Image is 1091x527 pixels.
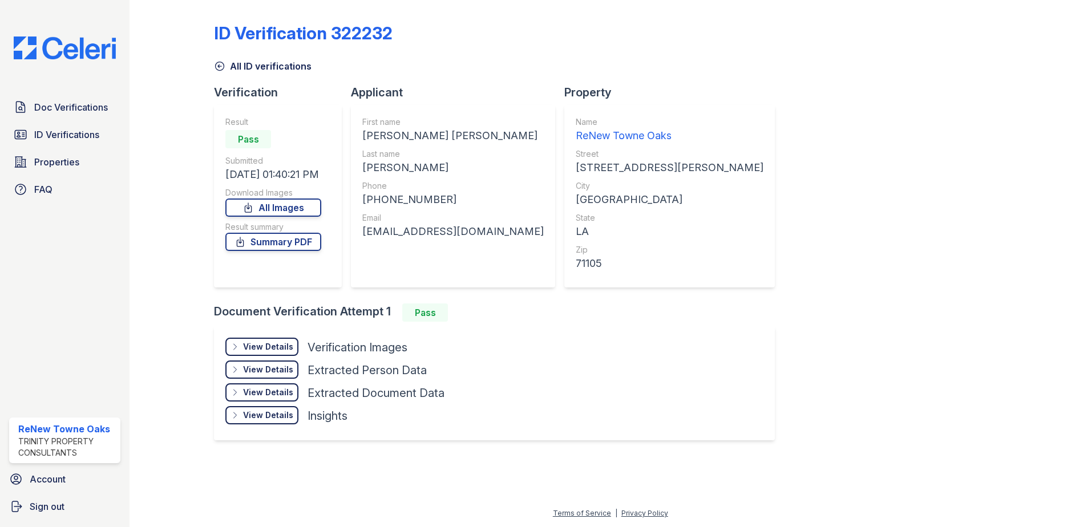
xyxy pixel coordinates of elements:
div: [GEOGRAPHIC_DATA] [576,192,763,208]
div: ID Verification 322232 [214,23,393,43]
div: 71105 [576,256,763,271]
a: Sign out [5,495,125,518]
a: Terms of Service [553,509,611,517]
div: Verification [214,84,351,100]
span: ID Verifications [34,128,99,141]
div: [PERSON_NAME] [PERSON_NAME] [362,128,544,144]
div: Zip [576,244,763,256]
span: Properties [34,155,79,169]
div: ReNew Towne Oaks [18,422,116,436]
span: Doc Verifications [34,100,108,114]
a: Summary PDF [225,233,321,251]
div: Result summary [225,221,321,233]
a: Name ReNew Towne Oaks [576,116,763,144]
div: Extracted Person Data [308,362,427,378]
div: Download Images [225,187,321,198]
img: CE_Logo_Blue-a8612792a0a2168367f1c8372b55b34899dd931a85d93a1a3d3e32e68fde9ad4.png [5,37,125,59]
div: Insights [308,408,347,424]
div: Name [576,116,763,128]
a: Doc Verifications [9,96,120,119]
div: Applicant [351,84,564,100]
a: All Images [225,198,321,217]
div: Last name [362,148,544,160]
div: State [576,212,763,224]
iframe: chat widget [1043,481,1080,516]
div: [STREET_ADDRESS][PERSON_NAME] [576,160,763,176]
div: [DATE] 01:40:21 PM [225,167,321,183]
div: Street [576,148,763,160]
div: Document Verification Attempt 1 [214,303,784,322]
a: ID Verifications [9,123,120,146]
div: Pass [402,303,448,322]
a: All ID verifications [214,59,312,73]
div: [EMAIL_ADDRESS][DOMAIN_NAME] [362,224,544,240]
a: FAQ [9,178,120,201]
div: View Details [243,387,293,398]
div: Submitted [225,155,321,167]
div: [PHONE_NUMBER] [362,192,544,208]
div: City [576,180,763,192]
div: | [615,509,617,517]
div: View Details [243,364,293,375]
div: Extracted Document Data [308,385,445,401]
div: Result [225,116,321,128]
div: ReNew Towne Oaks [576,128,763,144]
div: View Details [243,410,293,421]
span: FAQ [34,183,52,196]
a: Privacy Policy [621,509,668,517]
div: [PERSON_NAME] [362,160,544,176]
div: Email [362,212,544,224]
span: Account [30,472,66,486]
div: Pass [225,130,271,148]
div: Verification Images [308,339,407,355]
a: Account [5,468,125,490]
div: Property [564,84,784,100]
div: Trinity Property Consultants [18,436,116,459]
a: Properties [9,151,120,173]
span: Sign out [30,500,64,513]
div: LA [576,224,763,240]
div: View Details [243,341,293,352]
div: First name [362,116,544,128]
div: Phone [362,180,544,192]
